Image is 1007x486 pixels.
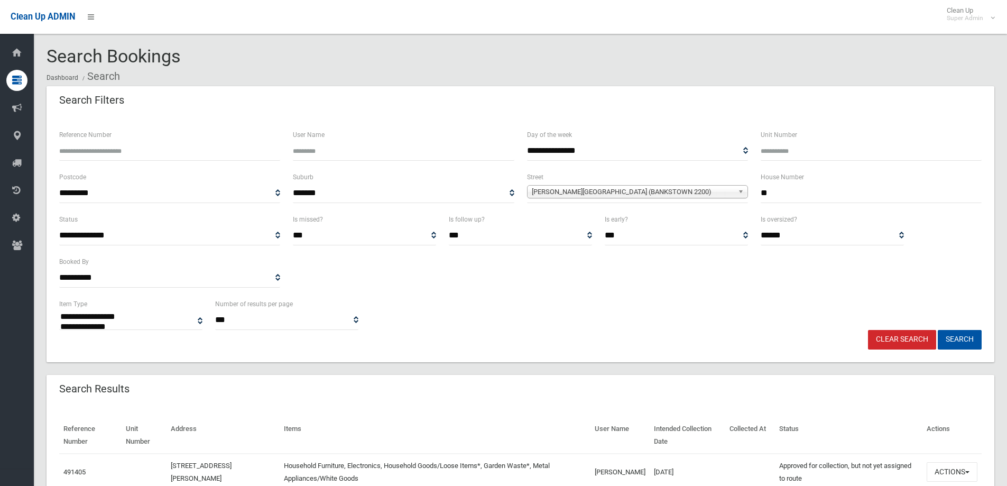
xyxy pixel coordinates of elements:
[59,256,89,268] label: Booked By
[167,417,280,454] th: Address
[761,214,797,225] label: Is oversized?
[775,417,922,454] th: Status
[293,129,325,141] label: User Name
[293,214,323,225] label: Is missed?
[59,214,78,225] label: Status
[527,129,572,141] label: Day of the week
[80,67,120,86] li: Search
[938,330,982,350] button: Search
[171,462,232,482] a: [STREET_ADDRESS][PERSON_NAME]
[449,214,485,225] label: Is follow up?
[868,330,936,350] a: Clear Search
[11,12,75,22] span: Clean Up ADMIN
[47,90,137,111] header: Search Filters
[927,462,977,482] button: Actions
[59,417,122,454] th: Reference Number
[47,74,78,81] a: Dashboard
[650,417,725,454] th: Intended Collection Date
[761,129,797,141] label: Unit Number
[947,14,983,22] small: Super Admin
[605,214,628,225] label: Is early?
[59,298,87,310] label: Item Type
[63,468,86,476] a: 491405
[280,417,590,454] th: Items
[941,6,994,22] span: Clean Up
[293,171,313,183] label: Suburb
[215,298,293,310] label: Number of results per page
[47,379,142,399] header: Search Results
[590,417,650,454] th: User Name
[527,171,543,183] label: Street
[59,129,112,141] label: Reference Number
[761,171,804,183] label: House Number
[59,171,86,183] label: Postcode
[47,45,181,67] span: Search Bookings
[922,417,982,454] th: Actions
[122,417,166,454] th: Unit Number
[725,417,775,454] th: Collected At
[532,186,734,198] span: [PERSON_NAME][GEOGRAPHIC_DATA] (BANKSTOWN 2200)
